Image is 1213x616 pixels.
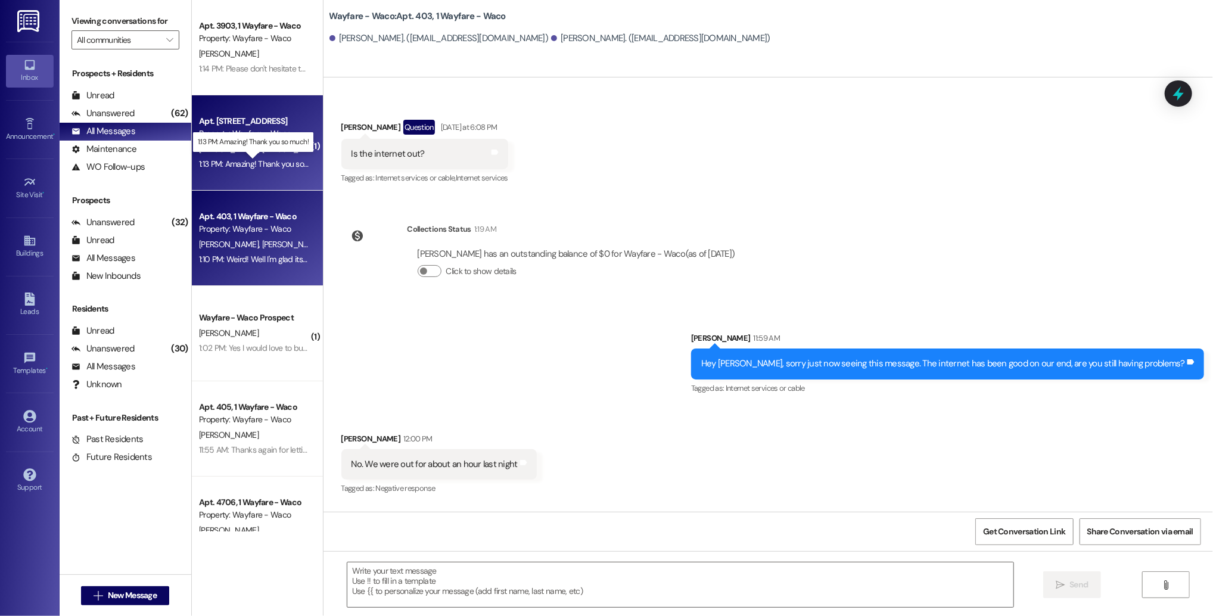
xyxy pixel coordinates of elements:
span: [PERSON_NAME] [262,239,321,250]
a: Support [6,465,54,497]
div: [PERSON_NAME] [341,120,508,139]
span: [PERSON_NAME] [199,48,259,59]
span: Internet services [456,173,508,183]
span: • [53,130,55,139]
div: Unanswered [71,107,135,120]
div: Past + Future Residents [60,412,191,424]
div: Question [403,120,435,135]
b: Wayfare - Waco: Apt. 403, 1 Wayfare - Waco [329,10,506,23]
div: Hey [PERSON_NAME], sorry just now seeing this message. The internet has been good on our end, are... [701,357,1185,370]
div: Property: Wayfare - Waco [199,413,309,426]
a: Site Visit • [6,172,54,204]
div: 11:55 AM: Thanks again for letting us know! Yes, unfortunately we did receive some complaints. I ... [199,444,637,455]
div: New Inbounds [71,270,141,282]
div: 12:00 PM [400,433,433,445]
div: No. We were out for about an hour last night [352,458,518,471]
div: Property: Wayfare - Waco [199,32,309,45]
div: All Messages [71,125,135,138]
span: Internet services or cable , [375,173,455,183]
button: Get Conversation Link [975,518,1073,545]
div: [DATE] at 6:08 PM [438,121,497,133]
div: All Messages [71,360,135,373]
div: 11:59 AM [751,332,780,344]
div: Past Residents [71,433,144,446]
a: Buildings [6,231,54,263]
div: Unanswered [71,343,135,355]
a: Templates • [6,348,54,380]
span: New Message [108,589,157,602]
div: [PERSON_NAME] has an outstanding balance of $0 for Wayfare - Waco (as of [DATE]) [418,248,735,260]
img: ResiDesk Logo [17,10,42,32]
div: (62) [169,104,191,123]
div: [PERSON_NAME]. ([EMAIL_ADDRESS][DOMAIN_NAME]) [329,32,549,45]
div: 1:02 PM: Yes I would love to but now my girlfriend died [DATE] morning and I can't do a thing i c... [199,343,563,353]
span: • [46,365,48,373]
a: Account [6,406,54,438]
div: Apt. [STREET_ADDRESS] [199,115,309,127]
a: Leads [6,289,54,321]
i:  [94,591,102,601]
div: Apt. 405, 1 Wayfare - Waco [199,401,309,413]
div: Tagged as: [341,480,537,497]
div: Unread [71,234,114,247]
span: [PERSON_NAME] [199,144,262,154]
span: Negative response [375,483,435,493]
div: Unread [71,325,114,337]
span: [PERSON_NAME] [199,239,262,250]
i:  [166,35,173,45]
div: (32) [169,213,191,232]
div: 1:13 PM: Amazing! Thank you so much! [199,158,328,169]
div: [PERSON_NAME]. ([EMAIL_ADDRESS][DOMAIN_NAME]) [551,32,770,45]
div: Property: Wayfare - Waco [199,509,309,521]
span: Internet services or cable [726,383,805,393]
div: Tagged as: [341,169,508,186]
i:  [1056,580,1065,590]
div: Tagged as: [691,379,1204,397]
button: New Message [81,586,169,605]
div: Prospects + Residents [60,67,191,80]
div: WO Follow-ups [71,161,145,173]
div: Unknown [71,378,122,391]
div: Property: Wayfare - Waco [199,223,309,235]
div: Apt. 4706, 1 Wayfare - Waco [199,496,309,509]
label: Viewing conversations for [71,12,179,30]
div: Is the internet out? [352,148,425,160]
div: Unanswered [71,216,135,229]
div: All Messages [71,252,135,265]
span: Share Conversation via email [1087,525,1193,538]
div: (30) [169,340,191,358]
div: Collections Status [408,223,471,235]
div: Future Residents [71,451,152,463]
span: [PERSON_NAME] [199,430,259,440]
button: Share Conversation via email [1080,518,1201,545]
a: Inbox [6,55,54,87]
span: Get Conversation Link [983,525,1065,538]
p: 1:13 PM: Amazing! Thank you so much! [198,137,309,147]
div: 1:19 AM [471,223,496,235]
div: Wayfare - Waco Prospect [199,312,309,324]
div: Maintenance [71,143,137,155]
div: Apt. 3903, 1 Wayfare - Waco [199,20,309,32]
div: [PERSON_NAME] [691,332,1204,349]
div: Prospects [60,194,191,207]
span: [PERSON_NAME] [199,328,259,338]
div: Property: Wayfare - Waco [199,127,309,140]
span: [PERSON_NAME] [262,144,321,154]
span: [PERSON_NAME] [199,525,259,536]
div: Apt. 403, 1 Wayfare - Waco [199,210,309,223]
div: Residents [60,303,191,315]
label: Click to show details [446,265,517,278]
input: All communities [77,30,160,49]
i:  [1161,580,1170,590]
div: 1:14 PM: Please don't hesitate to reach out if there is anything you need! [199,63,441,74]
span: • [43,189,45,197]
span: Send [1069,578,1088,591]
button: Send [1043,571,1101,598]
div: Unread [71,89,114,102]
div: [PERSON_NAME] [341,433,537,449]
div: 1:10 PM: Weird! Well I'm glad its better now. Has the garage door given you any more problems? [199,254,525,265]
